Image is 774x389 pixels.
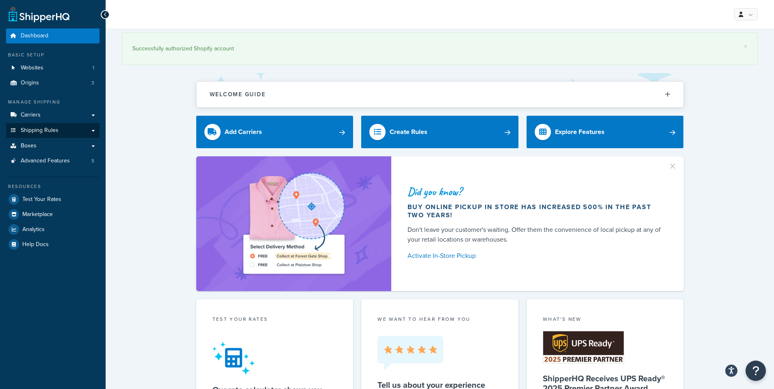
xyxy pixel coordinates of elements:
[6,76,100,91] li: Origins
[21,158,70,164] span: Advanced Features
[6,61,100,76] a: Websites1
[196,116,353,148] a: Add Carriers
[6,108,100,123] a: Carriers
[6,28,100,43] a: Dashboard
[210,91,266,97] h2: Welcome Guide
[6,138,100,153] a: Boxes
[408,225,664,244] div: Don't leave your customer's waiting. Offer them the convenience of local pickup at any of your re...
[6,52,100,58] div: Basic Setup
[21,112,41,119] span: Carriers
[746,361,766,381] button: Open Resource Center
[93,65,94,71] span: 1
[408,186,664,197] div: Did you know?
[132,43,747,54] div: Successfully authorized Shopify account
[197,82,683,107] button: Welcome Guide
[91,158,94,164] span: 5
[21,127,59,134] span: Shipping Rules
[22,226,45,233] span: Analytics
[6,123,100,138] a: Shipping Rules
[361,116,518,148] a: Create Rules
[6,237,100,252] a: Help Docs
[21,65,43,71] span: Websites
[744,43,747,50] a: ×
[6,153,100,169] li: Advanced Features
[212,316,337,325] div: Test your rates
[6,183,100,190] div: Resources
[6,222,100,237] a: Analytics
[225,126,262,138] div: Add Carriers
[555,126,605,138] div: Explore Features
[543,316,668,325] div: What's New
[6,99,100,106] div: Manage Shipping
[6,76,100,91] a: Origins3
[6,153,100,169] a: Advanced Features5
[390,126,427,138] div: Create Rules
[220,169,367,279] img: ad-shirt-map-b0359fc47e01cab431d101c4b569394f6a03f54285957d908178d52f29eb9668.png
[6,207,100,222] a: Marketplace
[408,203,664,219] div: Buy online pickup in store has increased 500% in the past two years!
[22,196,61,203] span: Test Your Rates
[21,80,39,86] span: Origins
[22,241,49,248] span: Help Docs
[21,32,48,39] span: Dashboard
[377,316,502,323] p: we want to hear from you
[21,143,37,149] span: Boxes
[6,192,100,207] a: Test Your Rates
[22,211,53,218] span: Marketplace
[527,116,684,148] a: Explore Features
[408,250,664,261] a: Activate In-Store Pickup
[91,80,94,86] span: 3
[6,61,100,76] li: Websites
